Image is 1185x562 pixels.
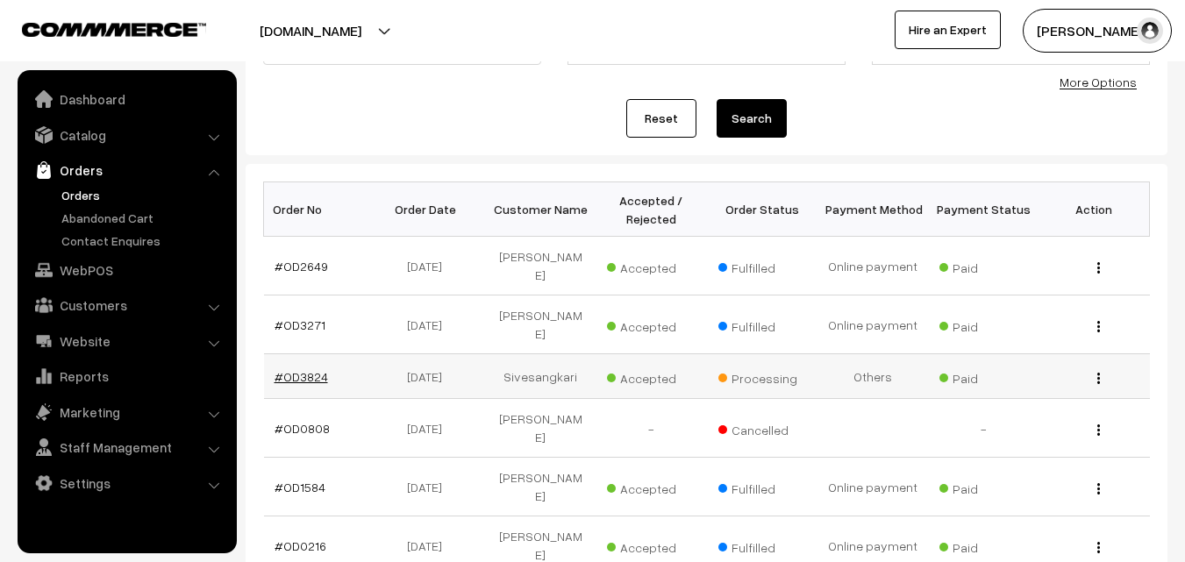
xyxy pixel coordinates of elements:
[375,182,485,237] th: Order Date
[1039,182,1149,237] th: Action
[817,295,928,354] td: Online payment
[22,289,231,321] a: Customers
[22,467,231,499] a: Settings
[817,458,928,516] td: Online payment
[22,154,231,186] a: Orders
[275,480,325,494] a: #OD1584
[1137,18,1163,44] img: user
[275,259,328,274] a: #OD2649
[485,295,596,354] td: [PERSON_NAME]
[718,254,806,277] span: Fulfilled
[607,365,695,388] span: Accepted
[817,182,928,237] th: Payment Method
[718,534,806,557] span: Fulfilled
[718,365,806,388] span: Processing
[939,475,1027,498] span: Paid
[375,354,485,399] td: [DATE]
[375,458,485,516] td: [DATE]
[939,313,1027,336] span: Paid
[718,475,806,498] span: Fulfilled
[607,254,695,277] span: Accepted
[718,416,806,439] span: Cancelled
[275,369,328,384] a: #OD3824
[485,458,596,516] td: [PERSON_NAME]
[607,534,695,557] span: Accepted
[198,9,423,53] button: [DOMAIN_NAME]
[275,421,330,436] a: #OD0808
[22,325,231,357] a: Website
[22,360,231,392] a: Reports
[22,18,175,39] a: COMMMERCE
[1060,75,1137,89] a: More Options
[939,534,1027,557] span: Paid
[817,354,928,399] td: Others
[817,237,928,295] td: Online payment
[22,254,231,286] a: WebPOS
[1097,483,1100,494] img: Menu
[707,182,817,237] th: Order Status
[718,313,806,336] span: Fulfilled
[1097,424,1100,436] img: Menu
[22,396,231,428] a: Marketing
[275,538,326,553] a: #OD0216
[596,399,706,458] td: -
[895,11,1001,49] a: Hire an Expert
[1097,542,1100,553] img: Menu
[57,209,231,227] a: Abandoned Cart
[57,186,231,204] a: Orders
[375,237,485,295] td: [DATE]
[22,83,231,115] a: Dashboard
[275,317,325,332] a: #OD3271
[22,431,231,463] a: Staff Management
[22,119,231,151] a: Catalog
[57,231,231,250] a: Contact Enquires
[375,399,485,458] td: [DATE]
[264,182,375,237] th: Order No
[485,182,596,237] th: Customer Name
[939,254,1027,277] span: Paid
[626,99,696,138] a: Reset
[485,237,596,295] td: [PERSON_NAME]
[717,99,787,138] button: Search
[607,313,695,336] span: Accepted
[928,182,1039,237] th: Payment Status
[928,399,1039,458] td: -
[596,182,706,237] th: Accepted / Rejected
[485,354,596,399] td: Sivesangkari
[607,475,695,498] span: Accepted
[1097,262,1100,274] img: Menu
[375,295,485,354] td: [DATE]
[22,23,206,36] img: COMMMERCE
[1097,321,1100,332] img: Menu
[1023,9,1172,53] button: [PERSON_NAME]
[939,365,1027,388] span: Paid
[485,399,596,458] td: [PERSON_NAME]
[1097,373,1100,384] img: Menu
